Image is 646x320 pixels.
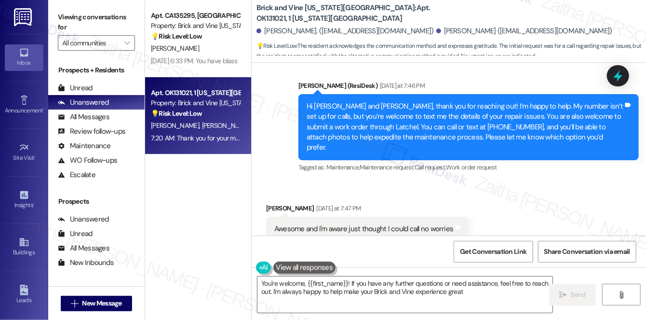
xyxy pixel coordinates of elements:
div: [PERSON_NAME] ([EMAIL_ADDRESS][DOMAIN_NAME]) [436,26,612,36]
div: Unanswered [58,97,109,108]
span: Maintenance request , [360,163,415,171]
span: Work order request [446,163,497,171]
div: [DATE] at 7:47 PM [314,203,361,213]
div: Tagged as: [298,160,639,174]
a: Inbox [5,44,43,70]
i:  [618,291,625,299]
button: New Message [61,296,132,311]
a: Buildings [5,234,43,260]
div: [DATE] 6:33 PM: You have blass [151,56,237,65]
span: • [43,106,44,112]
span: • [35,153,36,160]
span: [PERSON_NAME] [151,44,199,53]
span: Send [571,290,586,300]
i:  [124,39,130,47]
div: Property: Brick and Vine [US_STATE][GEOGRAPHIC_DATA] [151,98,240,108]
div: [PERSON_NAME] [266,203,469,217]
div: Prospects + Residents [48,65,145,75]
div: All Messages [58,243,109,253]
span: Call request , [415,163,446,171]
div: Unread [58,83,93,93]
div: Maintenance [58,141,111,151]
a: Site Visit • [5,139,43,166]
div: Prospects [48,196,145,207]
input: All communities [62,35,120,51]
strong: 💡 Risk Level: Low [151,109,202,118]
div: [PERSON_NAME]. ([EMAIL_ADDRESS][DOMAIN_NAME]) [256,26,434,36]
span: • [33,200,35,207]
i:  [559,291,566,299]
span: Maintenance , [326,163,360,171]
label: Viewing conversations for [58,10,135,35]
div: All Messages [58,112,109,122]
button: Share Conversation via email [538,241,636,263]
div: Apt. CA135295, [GEOGRAPHIC_DATA][US_STATE] [151,11,240,21]
textarea: You're welcome, {{first_name}}! If you have any further questions or need assistance, feel free t... [257,277,552,313]
strong: 💡 Risk Level: Low [256,42,297,50]
div: Hi [PERSON_NAME] and [PERSON_NAME], thank you for reaching out! I’m happy to help. My number isn’... [307,101,623,153]
img: ResiDesk Logo [14,8,34,26]
span: Get Conversation Link [460,247,526,257]
div: Property: Brick and Vine [US_STATE] [151,21,240,31]
button: Send [549,284,596,306]
div: Residents [48,285,145,295]
div: WO Follow-ups [58,155,117,166]
div: Unread [58,229,93,239]
span: Share Conversation via email [544,247,630,257]
i:  [71,300,78,307]
div: New Inbounds [58,258,114,268]
div: Awesome and I'm aware just thought I could call no worries [274,224,454,234]
div: [PERSON_NAME] (ResiDesk) [298,81,639,94]
div: Apt. OK131021, 1 [US_STATE][GEOGRAPHIC_DATA] [151,88,240,98]
div: [DATE] at 7:46 PM [377,81,425,91]
span: New Message [82,298,122,308]
div: Review follow-ups [58,126,125,137]
a: Leads [5,282,43,308]
span: [PERSON_NAME] [151,121,202,130]
b: Brick and Vine [US_STATE][GEOGRAPHIC_DATA]: Apt. OK131021, 1 [US_STATE][GEOGRAPHIC_DATA] [256,3,449,24]
a: Insights • [5,187,43,213]
div: Escalate [58,170,95,180]
strong: 💡 Risk Level: Low [151,32,202,41]
button: Get Conversation Link [454,241,533,263]
span: : The resident acknowledges the communication method and expresses gratitude. The initial request... [256,41,646,62]
span: [PERSON_NAME] [202,121,250,130]
div: Unanswered [58,214,109,224]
